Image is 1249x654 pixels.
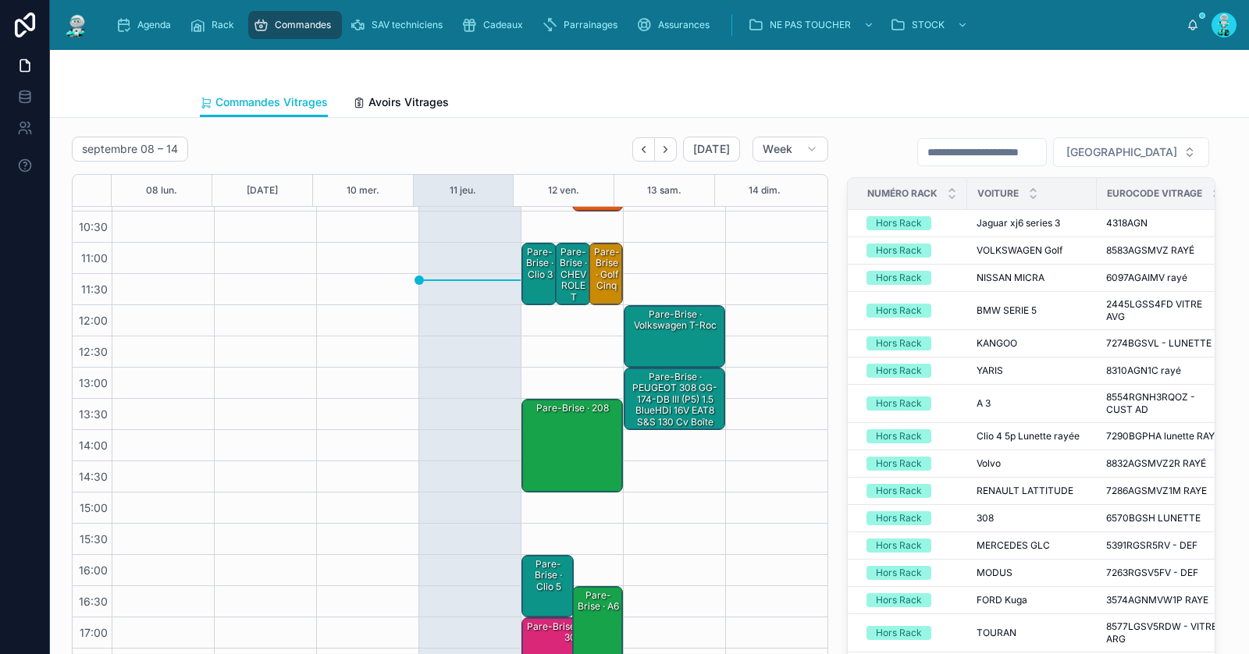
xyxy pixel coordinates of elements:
span: Avoirs Vitrages [368,94,449,110]
div: Pare-Brise · clio 5 [522,556,574,617]
div: Pare-Brise · CHEVROLET Orlando [558,245,589,327]
a: Parrainages [537,11,628,39]
span: VOLKSWAGEN Golf [977,244,1062,257]
button: [DATE] [247,175,278,206]
span: 12:00 [75,314,112,327]
span: 12:30 [75,345,112,358]
span: 15:00 [76,501,112,514]
div: Hors Rack [876,429,922,443]
img: App logo [62,12,91,37]
a: Jaguar xj6 series 3 [977,217,1087,229]
span: STOCK [912,19,945,31]
a: Hors Rack [866,396,958,411]
a: 3574AGNMVW1P RAYE [1106,594,1222,606]
a: MODUS [977,567,1087,579]
span: Clio 4 5p Lunette rayée [977,430,1080,443]
a: Hors Rack [866,626,958,640]
span: 6097AGAIMV rayé [1106,272,1187,284]
a: Clio 4 5p Lunette rayée [977,430,1087,443]
a: FORD Kuga [977,594,1087,606]
span: 14:30 [75,470,112,483]
span: 16:30 [75,595,112,608]
div: Hors Rack [876,271,922,285]
span: MERCEDES GLC [977,539,1050,552]
a: 2445LGSS4FD VITRE AVG [1106,298,1222,323]
div: 12 ven. [548,175,579,206]
div: Pare-Brise · clio 5 [525,557,573,594]
a: Hors Rack [866,511,958,525]
a: Cadeaux [457,11,534,39]
span: Numéro Rack [867,187,938,200]
div: Hors Rack [876,566,922,580]
span: 8310AGN1C rayé [1106,364,1181,377]
div: Hors Rack [876,538,922,553]
a: RENAULT LATTITUDE [977,485,1087,497]
a: 8310AGN1C rayé [1106,364,1222,377]
a: Volvo [977,457,1087,470]
span: Jaguar xj6 series 3 [977,217,1060,229]
a: TOURAN [977,627,1087,639]
a: VOLKSWAGEN Golf [977,244,1087,257]
span: 14:00 [75,439,112,452]
span: Commandes [275,19,331,31]
span: 7263RGSV5FV - DEF [1106,567,1198,579]
span: SAV techniciens [372,19,443,31]
div: Hors Rack [876,336,922,350]
a: A 3 [977,397,1087,410]
span: 17:00 [76,626,112,639]
span: RENAULT LATTITUDE [977,485,1073,497]
h2: septembre 08 – 14 [82,141,178,157]
a: Hors Rack [866,364,958,378]
span: 11:00 [77,251,112,265]
span: NE PAS TOUCHER [770,19,851,31]
span: 7290BGPHA lunette RAYÉ [1106,430,1220,443]
a: Commandes [248,11,342,39]
span: 7286AGSMVZ1M RAYE [1106,485,1207,497]
a: Hors Rack [866,538,958,553]
a: Rack [185,11,245,39]
div: Hors Rack [876,396,922,411]
a: 8554RGNH3RQOZ - CUST AD [1106,391,1222,416]
a: NISSAN MICRA [977,272,1087,284]
span: 13:00 [75,376,112,389]
div: Hors Rack [876,484,922,498]
div: Hors Rack [876,364,922,378]
span: Parrainages [564,19,617,31]
span: YARIS [977,364,1003,377]
a: Hors Rack [866,304,958,318]
a: 5391RGSR5RV - DEF [1106,539,1222,552]
a: 4318AGN [1106,217,1222,229]
a: Commandes Vitrages [200,88,328,118]
button: Next [655,137,677,162]
span: TOURAN [977,627,1016,639]
span: 15:30 [76,532,112,546]
span: A 3 [977,397,991,410]
button: 11 jeu. [450,175,476,206]
div: Pare-Brise · Volkswagen T-Roc [627,307,724,333]
span: NISSAN MICRA [977,272,1044,284]
span: Eurocode Vitrage [1107,187,1202,200]
button: Week [753,137,827,162]
a: Hors Rack [866,271,958,285]
span: [GEOGRAPHIC_DATA] [1066,144,1177,160]
a: Agenda [111,11,182,39]
span: 3574AGNMVW1P RAYE [1106,594,1208,606]
span: [DATE] [693,142,730,156]
a: 6097AGAIMV rayé [1106,272,1222,284]
span: 8583AGSMVZ RAYÉ [1106,244,1194,257]
span: 308 [977,512,994,524]
span: 10:30 [75,220,112,233]
span: 5391RGSR5RV - DEF [1106,539,1197,552]
span: Volvo [977,457,1001,470]
button: 10 mer. [347,175,379,206]
div: Hors Rack [876,511,922,525]
a: Hors Rack [866,566,958,580]
button: 13 sam. [647,175,681,206]
div: Pare-Brise · PEUGEOT 308 GG-174-DB III (P5) 1.5 BlueHDi 16V EAT8 S&S 130 cv Boîte auto [624,368,724,429]
div: Pare-Brise · 208 [525,401,621,415]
